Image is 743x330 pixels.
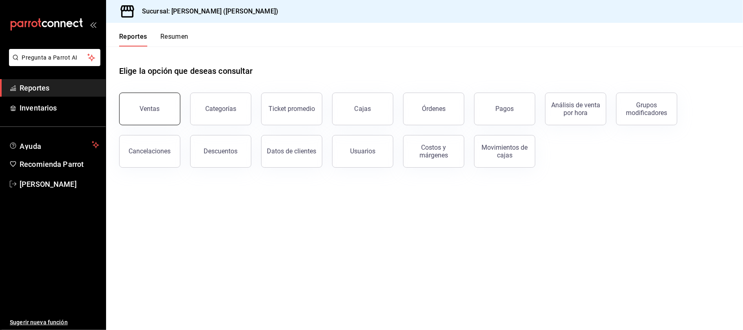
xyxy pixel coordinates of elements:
button: Órdenes [403,93,464,125]
button: Grupos modificadores [616,93,677,125]
button: Pagos [474,93,535,125]
div: Pagos [496,105,514,113]
div: Cajas [355,104,371,114]
button: Usuarios [332,135,393,168]
div: Usuarios [350,147,375,155]
button: Categorías [190,93,251,125]
button: Análisis de venta por hora [545,93,606,125]
button: Movimientos de cajas [474,135,535,168]
div: Costos y márgenes [408,144,459,159]
span: Inventarios [20,102,99,113]
div: Datos de clientes [267,147,317,155]
div: Movimientos de cajas [479,144,530,159]
button: Reportes [119,33,147,47]
button: Costos y márgenes [403,135,464,168]
button: Ticket promedio [261,93,322,125]
button: Cancelaciones [119,135,180,168]
button: open_drawer_menu [90,21,96,28]
button: Datos de clientes [261,135,322,168]
div: Categorías [205,105,236,113]
div: Ticket promedio [268,105,315,113]
span: Ayuda [20,140,89,150]
span: [PERSON_NAME] [20,179,99,190]
a: Pregunta a Parrot AI [6,59,100,68]
span: Pregunta a Parrot AI [22,53,88,62]
button: Pregunta a Parrot AI [9,49,100,66]
span: Reportes [20,82,99,93]
div: navigation tabs [119,33,189,47]
div: Análisis de venta por hora [550,101,601,117]
span: Sugerir nueva función [10,318,99,327]
a: Cajas [332,93,393,125]
div: Cancelaciones [129,147,171,155]
button: Resumen [160,33,189,47]
h3: Sucursal: [PERSON_NAME] ([PERSON_NAME]) [135,7,278,16]
div: Grupos modificadores [621,101,672,117]
button: Descuentos [190,135,251,168]
span: Recomienda Parrot [20,159,99,170]
div: Órdenes [422,105,446,113]
h1: Elige la opción que deseas consultar [119,65,253,77]
div: Ventas [140,105,160,113]
button: Ventas [119,93,180,125]
div: Descuentos [204,147,238,155]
